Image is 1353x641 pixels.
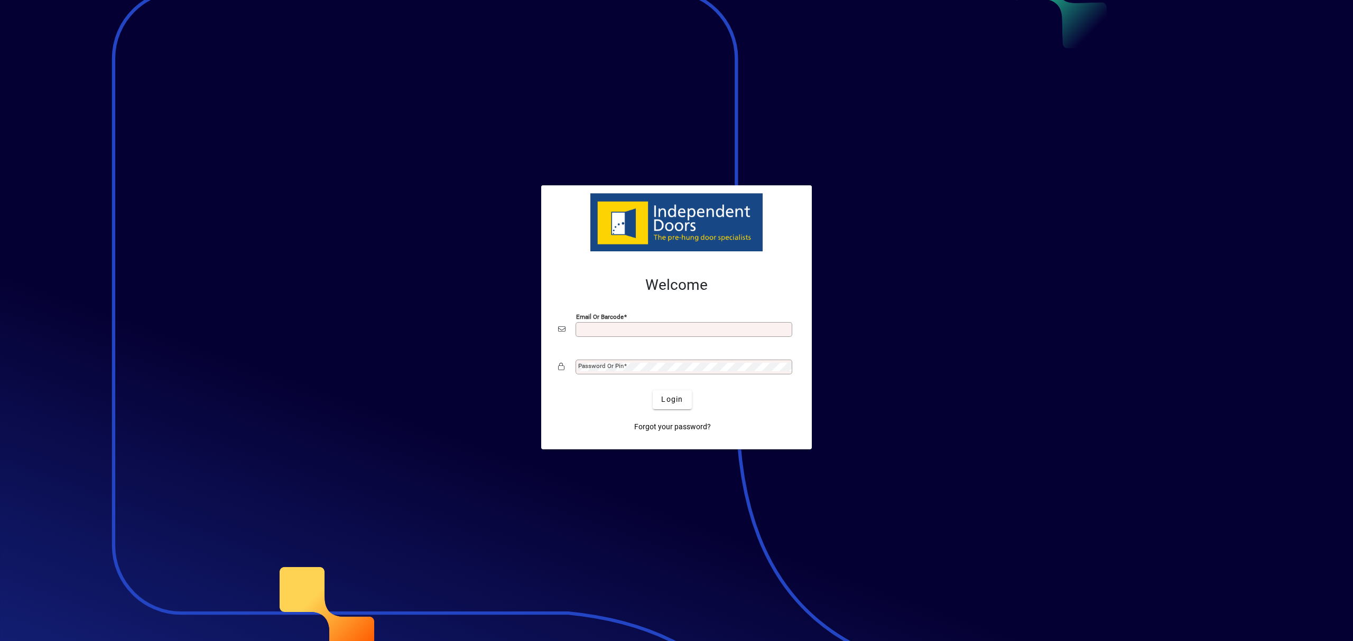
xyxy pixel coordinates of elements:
span: Forgot your password? [634,421,711,432]
span: Login [661,394,683,405]
a: Forgot your password? [630,418,715,437]
h2: Welcome [558,276,795,294]
mat-label: Email or Barcode [576,313,624,320]
mat-label: Password or Pin [578,362,624,370]
button: Login [653,390,691,409]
